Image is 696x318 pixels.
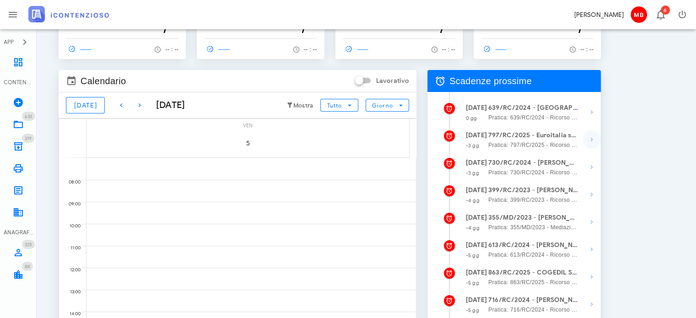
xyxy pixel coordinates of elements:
[22,134,34,143] span: Distintivo
[366,99,409,112] button: Giorno
[488,213,578,223] strong: 355/MD/2023 - [PERSON_NAME] Presentarsi in Udienza
[488,103,578,113] strong: 639/RC/2024 - [GEOGRAPHIC_DATA] srl - Invio Memorie per Udienza
[488,140,578,150] span: Pratica: 797/RC/2025 - Ricorso contro Creset spa (Udienza)
[86,119,409,130] div: ven
[466,197,480,204] small: -4 gg
[376,76,409,86] label: Lavorativo
[327,102,342,109] span: Tutto
[59,177,82,187] div: 08:00
[649,4,671,26] button: Distintivo
[627,4,649,26] button: MB
[488,113,578,122] span: Pratica: 639/RC/2024 - Ricorso contro Agenzia delle entrate-Riscossione (Udienza)
[235,140,261,147] span: 5
[25,242,32,248] span: 325
[466,170,479,176] small: -3 gg
[343,43,373,55] a: ------
[583,185,601,204] button: Mostra dettagli
[583,295,601,313] button: Mostra dettagli
[66,43,96,55] a: ------
[466,269,487,276] strong: [DATE]
[488,268,578,278] strong: 863/RC/2025 - COGEDIL SRL - Presentarsi in Udienza
[66,45,92,53] span: ------
[488,130,578,140] strong: 797/RC/2025 - Euroitalia srl - Depositare Documenti per Udienza
[466,186,487,194] strong: [DATE]
[466,280,479,286] small: -5 gg
[466,214,487,221] strong: [DATE]
[22,240,35,249] span: Distintivo
[488,195,578,205] span: Pratica: 399/RC/2023 - Ricorso contro Agenzia delle entrate-Riscossione (Udienza)
[204,45,231,53] span: ------
[488,305,578,314] span: Pratica: 716/RC/2024 - Ricorso contro Creset spa (Udienza)
[466,307,479,313] small: -5 gg
[631,6,647,23] span: MB
[580,46,593,53] span: -- : --
[488,278,578,287] span: Pratica: 863/RC/2025 - Ricorso contro Agenzia delle entrate-Riscossione (Udienza)
[466,131,487,139] strong: [DATE]
[481,45,507,53] span: ------
[59,199,82,209] div: 09:00
[25,135,32,141] span: 319
[372,102,393,109] span: Giorno
[466,252,479,259] small: -5 gg
[488,168,578,177] span: Pratica: 730/RC/2024 - Ricorso contro Agenzia delle entrate-Riscossione (Udienza)
[25,264,30,269] span: 88
[25,113,32,119] span: 635
[4,78,33,86] div: CONTENZIOSO
[583,268,601,286] button: Mostra dettagli
[149,98,185,112] div: [DATE]
[28,6,109,22] img: logo-text-2x.png
[4,228,33,237] div: ANAGRAFICA
[488,295,578,305] strong: 716/RC/2024 - [PERSON_NAME]si in Udienza
[59,221,82,231] div: 10:00
[320,99,358,112] button: Tutto
[583,130,601,149] button: Mostra dettagli
[481,43,511,55] a: ------
[235,130,261,156] button: 5
[488,223,578,232] span: Pratica: 355/MD/2023 - Mediazione / Reclamo contro Agenzia delle entrate-Riscossione (Udienza)
[466,225,480,231] small: -4 gg
[488,185,578,195] strong: 399/RC/2023 - [PERSON_NAME]si in Udienza
[22,112,35,121] span: Distintivo
[583,158,601,176] button: Mostra dettagli
[449,74,532,88] span: Scadenze prossime
[466,241,487,249] strong: [DATE]
[466,115,477,121] small: 0 gg
[74,102,97,109] span: [DATE]
[59,243,82,253] div: 11:00
[583,213,601,231] button: Mostra dettagli
[574,10,624,20] div: [PERSON_NAME]
[583,240,601,259] button: Mostra dettagli
[59,265,82,275] div: 12:00
[488,240,578,250] strong: 613/RC/2024 - [PERSON_NAME] - Presentarsi in Udienza
[583,103,601,121] button: Mostra dettagli
[343,45,369,53] span: ------
[466,104,487,112] strong: [DATE]
[22,262,33,271] span: Distintivo
[81,74,126,88] span: Calendario
[66,97,105,113] button: [DATE]
[165,46,178,53] span: -- : --
[661,5,670,15] span: Distintivo
[304,46,317,53] span: -- : --
[466,296,487,304] strong: [DATE]
[488,158,578,168] strong: 730/RC/2024 - [PERSON_NAME] - Presentarsi in Udienza
[293,102,313,109] small: Mostra
[442,46,455,53] span: -- : --
[59,287,82,297] div: 13:00
[466,142,479,149] small: -3 gg
[488,250,578,259] span: Pratica: 613/RC/2024 - Ricorso contro Agenzia delle entrate-Riscossione (Udienza)
[466,159,487,167] strong: [DATE]
[204,43,234,55] a: ------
